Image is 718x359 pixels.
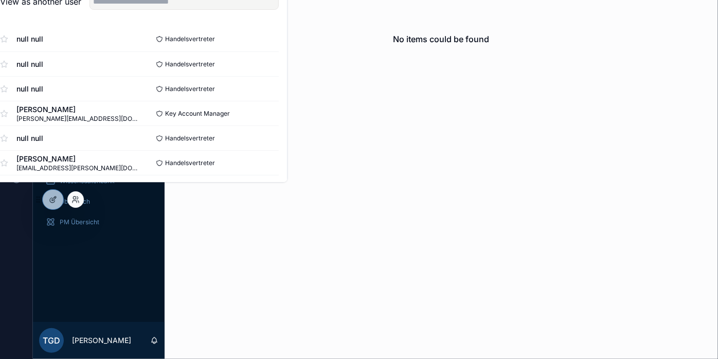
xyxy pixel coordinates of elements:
[60,218,99,226] span: PM Übersicht
[16,84,43,94] span: null null
[39,213,158,231] a: PM Übersicht
[16,164,139,172] span: [EMAIL_ADDRESS][PERSON_NAME][DOMAIN_NAME]
[72,335,131,346] p: [PERSON_NAME]
[16,34,43,44] span: null null
[16,115,139,123] span: [PERSON_NAME][EMAIL_ADDRESS][DOMAIN_NAME]
[16,133,43,143] span: null null
[165,134,215,142] span: Handelsvertreter
[16,59,43,69] span: null null
[165,159,215,167] span: Handelsvertreter
[165,85,215,93] span: Handelsvertreter
[393,33,490,45] h2: No items could be found
[16,104,139,115] span: [PERSON_NAME]
[16,154,139,164] span: [PERSON_NAME]
[165,110,230,118] span: Key Account Manager
[39,192,158,211] a: Über mich
[165,60,215,68] span: Handelsvertreter
[165,35,215,43] span: Handelsvertreter
[43,334,60,347] span: TgD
